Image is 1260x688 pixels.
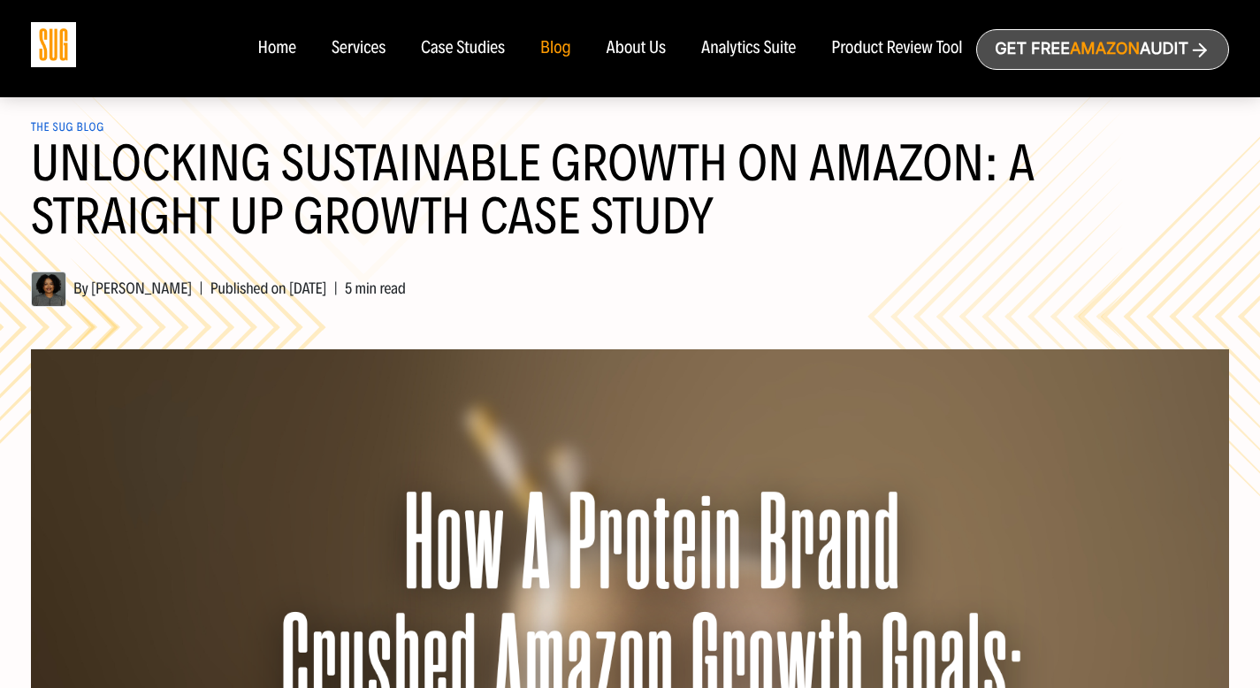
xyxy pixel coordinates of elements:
[192,279,210,298] span: |
[31,120,104,134] a: The SUG Blog
[326,279,344,298] span: |
[31,271,66,307] img: Hanna Tekle
[31,22,76,67] img: Sug
[701,39,796,58] a: Analytics Suite
[257,39,295,58] a: Home
[332,39,386,58] a: Services
[31,137,1229,264] h1: Unlocking Sustainable Growth on Amazon: A Straight Up Growth Case Study
[976,29,1229,70] a: Get freeAmazonAudit
[1070,40,1140,58] span: Amazon
[831,39,962,58] a: Product Review Tool
[421,39,505,58] a: Case Studies
[607,39,667,58] a: About Us
[31,279,406,298] span: By [PERSON_NAME] Published on [DATE] 5 min read
[540,39,571,58] a: Blog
